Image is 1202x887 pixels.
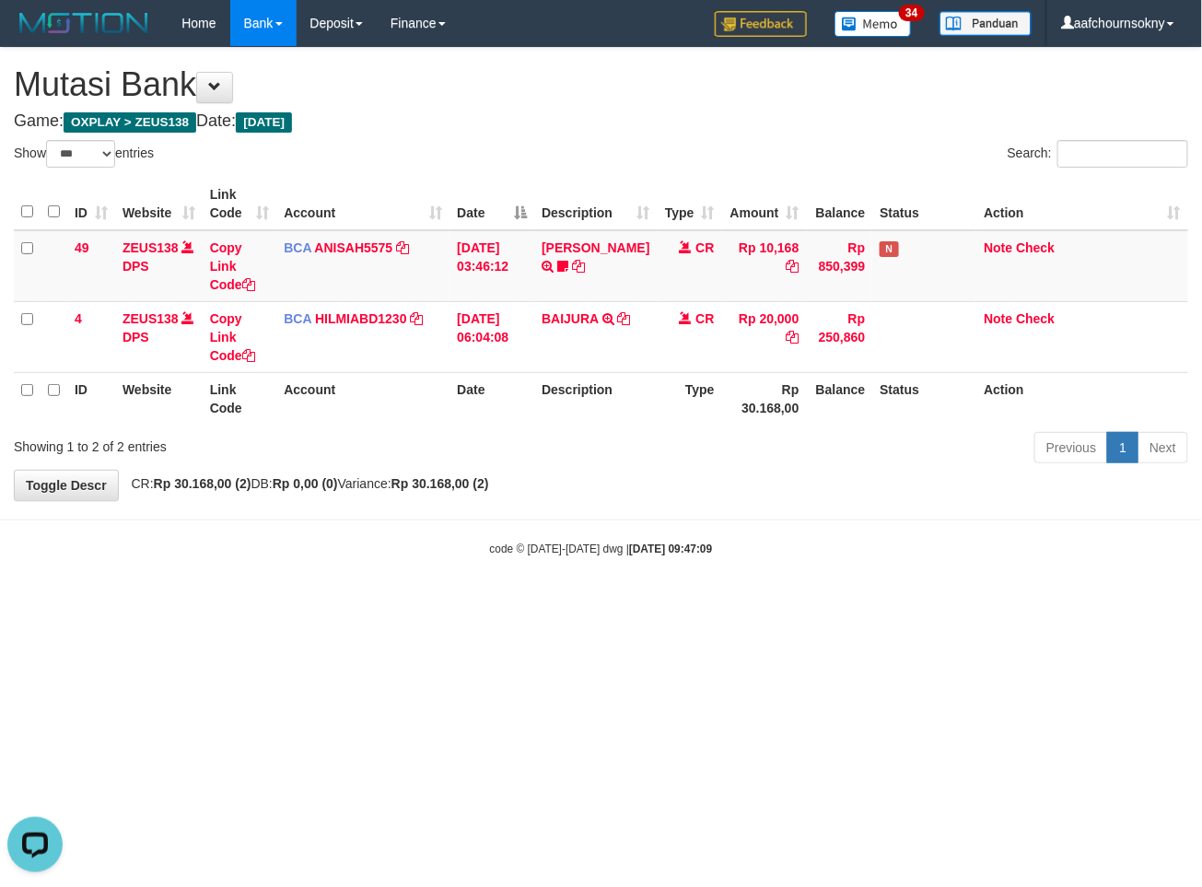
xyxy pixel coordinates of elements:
[75,240,89,255] span: 49
[1138,432,1188,463] a: Next
[807,178,873,230] th: Balance
[1016,240,1055,255] a: Check
[14,140,154,168] label: Show entries
[7,7,63,63] button: Open LiveChat chat widget
[115,372,203,425] th: Website
[14,470,119,501] a: Toggle Descr
[939,11,1032,36] img: panduan.png
[1034,432,1108,463] a: Previous
[14,66,1188,103] h1: Mutasi Bank
[75,311,82,326] span: 4
[542,311,599,326] a: BAIJURA
[449,230,534,302] td: [DATE] 03:46:12
[396,240,409,255] a: Copy ANISAH5575 to clipboard
[115,230,203,302] td: DPS
[1107,432,1138,463] a: 1
[210,311,255,363] a: Copy Link Code
[284,311,311,326] span: BCA
[123,240,179,255] a: ZEUS138
[872,372,976,425] th: Status
[722,372,807,425] th: Rp 30.168,00
[490,543,713,555] small: code © [DATE]-[DATE] dwg |
[1057,140,1188,168] input: Search:
[787,259,799,274] a: Copy Rp 10,168 to clipboard
[807,230,873,302] td: Rp 850,399
[534,178,657,230] th: Description: activate to sort column ascending
[722,178,807,230] th: Amount: activate to sort column ascending
[315,240,393,255] a: ANISAH5575
[572,259,585,274] a: Copy INA PAUJANAH to clipboard
[1016,311,1055,326] a: Check
[315,311,407,326] a: HILMIABD1230
[391,476,489,491] strong: Rp 30.168,00 (2)
[203,178,277,230] th: Link Code: activate to sort column ascending
[284,240,311,255] span: BCA
[273,476,338,491] strong: Rp 0,00 (0)
[834,11,912,37] img: Button%20Memo.svg
[542,240,649,255] a: [PERSON_NAME]
[984,311,1012,326] a: Note
[807,301,873,372] td: Rp 250,860
[115,178,203,230] th: Website: activate to sort column ascending
[123,476,489,491] span: CR: DB: Variance:
[715,11,807,37] img: Feedback.jpg
[236,112,292,133] span: [DATE]
[976,178,1188,230] th: Action: activate to sort column ascending
[807,372,873,425] th: Balance
[411,311,424,326] a: Copy HILMIABD1230 to clipboard
[203,372,277,425] th: Link Code
[123,311,179,326] a: ZEUS138
[14,112,1188,131] h4: Game: Date:
[14,9,154,37] img: MOTION_logo.png
[276,372,449,425] th: Account
[449,301,534,372] td: [DATE] 06:04:08
[618,311,631,326] a: Copy BAIJURA to clipboard
[976,372,1188,425] th: Action
[449,178,534,230] th: Date: activate to sort column descending
[695,240,714,255] span: CR
[276,178,449,230] th: Account: activate to sort column ascending
[14,430,487,456] div: Showing 1 to 2 of 2 entries
[67,372,115,425] th: ID
[695,311,714,326] span: CR
[722,301,807,372] td: Rp 20,000
[534,372,657,425] th: Description
[1008,140,1188,168] label: Search:
[67,178,115,230] th: ID: activate to sort column ascending
[449,372,534,425] th: Date
[658,372,722,425] th: Type
[872,178,976,230] th: Status
[115,301,203,372] td: DPS
[658,178,722,230] th: Type: activate to sort column ascending
[64,112,196,133] span: OXPLAY > ZEUS138
[629,543,712,555] strong: [DATE] 09:47:09
[722,230,807,302] td: Rp 10,168
[984,240,1012,255] a: Note
[154,476,251,491] strong: Rp 30.168,00 (2)
[46,140,115,168] select: Showentries
[210,240,255,292] a: Copy Link Code
[880,241,898,257] span: Has Note
[899,5,924,21] span: 34
[787,330,799,344] a: Copy Rp 20,000 to clipboard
